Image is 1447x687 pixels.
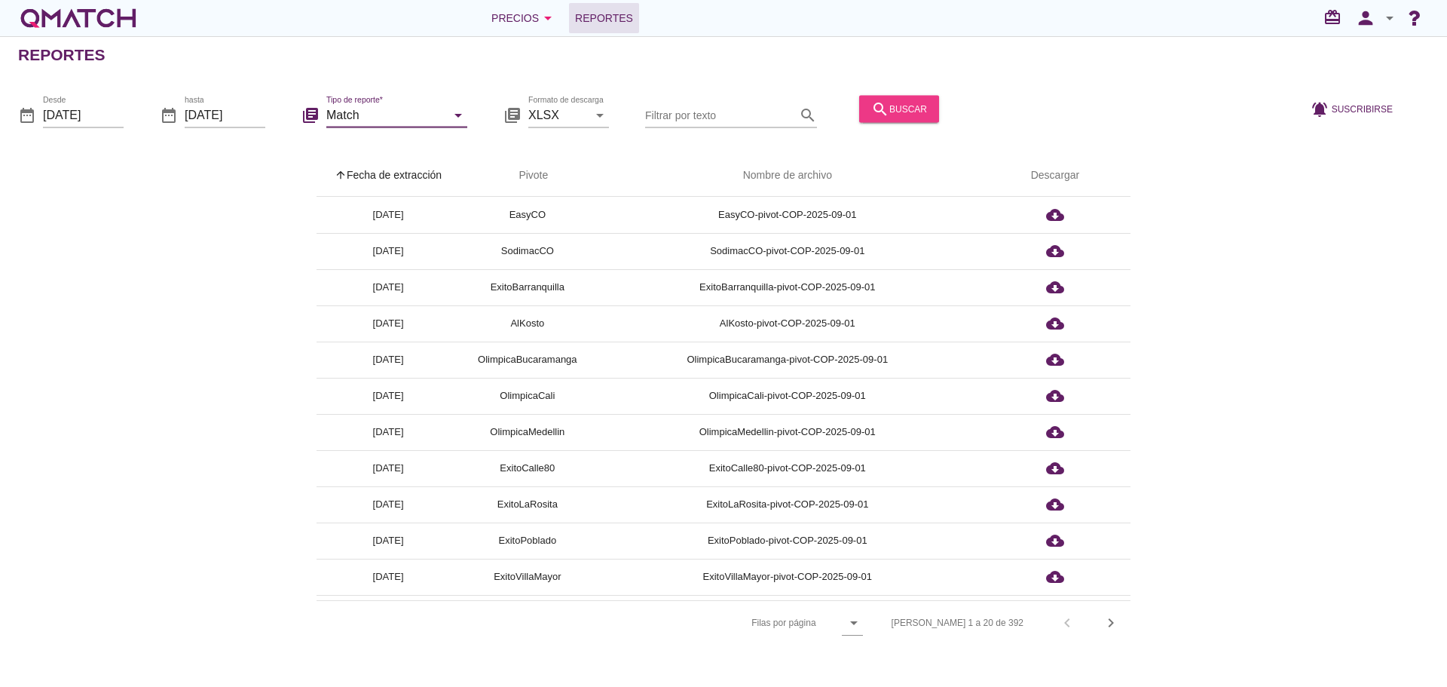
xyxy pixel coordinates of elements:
[1046,495,1064,514] i: cloud_download
[460,414,595,450] td: OlimpicaMedellin
[301,106,320,124] i: library_books
[503,106,522,124] i: library_books
[317,595,460,631] td: [DATE]
[575,9,633,27] span: Reportes
[595,414,980,450] td: OlimpicaMedellin-pivot-COP-2025-09-01
[460,523,595,559] td: ExitoPoblado
[160,106,178,124] i: date_range
[317,197,460,233] td: [DATE]
[595,269,980,305] td: ExitoBarranquilla-pivot-COP-2025-09-01
[591,106,609,124] i: arrow_drop_down
[1046,568,1064,586] i: cloud_download
[1046,206,1064,224] i: cloud_download
[460,595,595,631] td: ExitoUnicali
[460,197,595,233] td: EasyCO
[799,106,817,124] i: search
[460,155,595,197] th: Pivote: Not sorted. Activate to sort ascending.
[859,95,939,122] button: buscar
[317,414,460,450] td: [DATE]
[871,100,889,118] i: search
[1046,387,1064,405] i: cloud_download
[1046,351,1064,369] i: cloud_download
[460,559,595,595] td: ExitoVillaMayor
[43,103,124,127] input: Desde
[528,103,588,127] input: Formato de descarga
[1046,242,1064,260] i: cloud_download
[595,197,980,233] td: EasyCO-pivot-COP-2025-09-01
[335,169,347,181] i: arrow_upward
[595,305,980,342] td: AlKosto-pivot-COP-2025-09-01
[317,233,460,269] td: [DATE]
[18,43,106,67] h2: Reportes
[539,9,557,27] i: arrow_drop_down
[317,486,460,523] td: [DATE]
[460,233,595,269] td: SodimacCO
[317,155,460,197] th: Fecha de extracción: Sorted ascending. Activate to sort descending.
[317,559,460,595] td: [DATE]
[460,378,595,414] td: OlimpicaCali
[569,3,639,33] a: Reportes
[595,595,980,631] td: ExitoUnicali-pivot-COP-2025-09-01
[449,106,467,124] i: arrow_drop_down
[317,378,460,414] td: [DATE]
[595,523,980,559] td: ExitoPoblado-pivot-COP-2025-09-01
[317,305,460,342] td: [DATE]
[317,269,460,305] td: [DATE]
[317,450,460,486] td: [DATE]
[1311,100,1332,118] i: notifications_active
[601,601,862,645] div: Filas por página
[980,155,1130,197] th: Descargar: Not sorted.
[1046,423,1064,441] i: cloud_download
[1323,8,1348,26] i: redeem
[1381,9,1399,27] i: arrow_drop_down
[185,103,265,127] input: hasta
[491,9,557,27] div: Precios
[595,155,980,197] th: Nombre de archivo: Not sorted.
[1097,609,1124,636] button: Next page
[1351,8,1381,29] i: person
[595,486,980,523] td: ExitoLaRosita-pivot-COP-2025-09-01
[595,450,980,486] td: ExitoCalle80-pivot-COP-2025-09-01
[460,450,595,486] td: ExitoCalle80
[595,559,980,595] td: ExitoVillaMayor-pivot-COP-2025-09-01
[460,486,595,523] td: ExitoLaRosita
[1046,532,1064,550] i: cloud_download
[871,100,927,118] div: buscar
[18,106,36,124] i: date_range
[1299,95,1405,122] button: Suscribirse
[645,103,796,127] input: Filtrar por texto
[317,342,460,378] td: [DATE]
[1102,614,1120,632] i: chevron_right
[595,342,980,378] td: OlimpicaBucaramanga-pivot-COP-2025-09-01
[1046,314,1064,333] i: cloud_download
[595,233,980,269] td: SodimacCO-pivot-COP-2025-09-01
[1046,459,1064,477] i: cloud_download
[845,614,863,632] i: arrow_drop_down
[317,523,460,559] td: [DATE]
[326,103,446,127] input: Tipo de reporte*
[18,3,139,33] a: white-qmatch-logo
[460,342,595,378] td: OlimpicaBucaramanga
[1332,102,1393,115] span: Suscribirse
[460,269,595,305] td: ExitoBarranquilla
[1046,278,1064,296] i: cloud_download
[595,378,980,414] td: OlimpicaCali-pivot-COP-2025-09-01
[892,616,1023,630] div: [PERSON_NAME] 1 a 20 de 392
[479,3,569,33] button: Precios
[460,305,595,342] td: AlKosto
